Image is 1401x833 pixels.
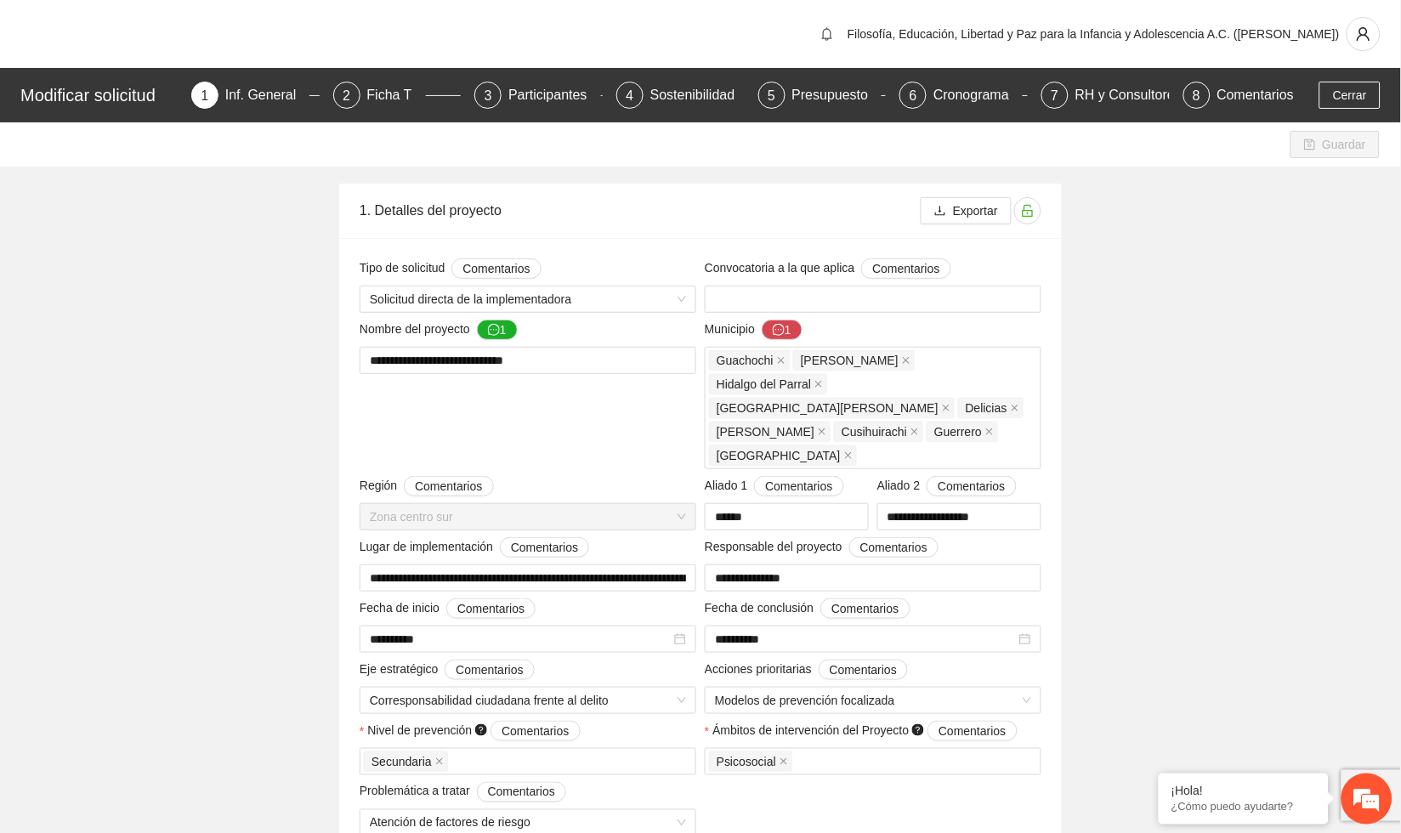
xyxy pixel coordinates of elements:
[712,721,1017,741] span: Ámbitos de intervención del Proyecto
[830,660,897,679] span: Comentarios
[705,320,803,340] span: Municipio
[485,88,492,103] span: 3
[910,88,917,103] span: 6
[717,399,939,417] span: [GEOGRAPHIC_DATA][PERSON_NAME]
[415,477,482,496] span: Comentarios
[927,476,1016,496] button: Aliado 2
[650,82,749,109] div: Sostenibilidad
[445,660,534,680] button: Eje estratégico
[709,445,857,466] span: Chihuahua
[848,27,1340,41] span: Filosofía, Educación, Libertad y Paz para la Infancia y Adolescencia A.C. ([PERSON_NAME])
[360,320,518,340] span: Nombre del proyecto
[360,660,535,680] span: Eje estratégico
[1015,204,1041,218] span: unlock
[792,82,882,109] div: Presupuesto
[934,205,946,218] span: download
[616,82,745,109] div: 4Sostenibilidad
[1290,131,1380,158] button: saveGuardar
[861,258,950,279] button: Convocatoria a la que aplica
[819,660,908,680] button: Acciones prioritarias
[1075,82,1195,109] div: RH y Consultores
[99,227,235,399] span: Estamos en línea.
[717,375,811,394] span: Hidalgo del Parral
[820,598,910,619] button: Fecha de conclusión
[191,82,320,109] div: 1Inf. General
[927,422,998,442] span: Guerrero
[777,356,786,365] span: close
[902,356,910,365] span: close
[1183,82,1295,109] div: 8Comentarios
[404,476,493,496] button: Región
[333,82,462,109] div: 2Ficha T
[717,351,774,370] span: Guachochi
[279,8,320,49] div: Minimizar ventana de chat en vivo
[488,783,555,802] span: Comentarios
[842,422,907,441] span: Cusihuirachi
[20,82,181,109] div: Modificar solicitud
[1014,197,1041,224] button: unlock
[709,374,827,394] span: Hidalgo del Parral
[705,476,844,496] span: Aliado 1
[768,88,775,103] span: 5
[1171,785,1316,798] div: ¡Hola!
[1217,82,1295,109] div: Comentarios
[370,688,686,713] span: Corresponsabilidad ciudadana frente al delito
[793,350,915,371] span: Guadalupe y Calvo
[705,258,951,279] span: Convocatoria a la que aplica
[372,752,432,771] span: Secundaria
[849,537,939,558] button: Responsable del proyecto
[985,428,994,436] span: close
[709,751,792,772] span: Psicosocial
[360,476,494,496] span: Región
[818,428,826,436] span: close
[446,598,536,619] button: Fecha de inicio
[831,599,899,618] span: Comentarios
[942,404,950,412] span: close
[370,286,686,312] span: Solicitud directa de la implementadora
[360,782,566,802] span: Problemática a tratar
[938,477,1005,496] span: Comentarios
[934,422,982,441] span: Guerrero
[502,722,569,740] span: Comentarios
[705,537,939,558] span: Responsable del proyecto
[626,88,633,103] span: 4
[717,752,776,771] span: Psicosocial
[933,82,1023,109] div: Cronograma
[1347,17,1381,51] button: user
[457,599,525,618] span: Comentarios
[9,464,324,524] textarea: Escriba su mensaje y pulse “Intro”
[360,186,921,235] div: 1. Detalles del proyecto
[474,82,603,109] div: 3Participantes
[367,721,580,741] span: Nivel de prevención
[872,259,939,278] span: Comentarios
[762,320,803,340] button: Municipio
[758,82,887,109] div: 5Presupuesto
[1171,801,1316,813] p: ¿Cómo puedo ayudarte?
[717,422,814,441] span: [PERSON_NAME]
[456,660,523,679] span: Comentarios
[508,82,601,109] div: Participantes
[500,537,589,558] button: Lugar de implementación
[927,721,1017,741] button: Ámbitos de intervención del Proyecto question-circle
[814,27,840,41] span: bell
[475,724,487,736] span: question-circle
[709,350,790,371] span: Guachochi
[1011,404,1019,412] span: close
[814,20,841,48] button: bell
[715,688,1031,713] span: Modelos de prevención focalizada
[1347,26,1380,42] span: user
[801,351,899,370] span: [PERSON_NAME]
[754,476,843,496] button: Aliado 1
[360,537,589,558] span: Lugar de implementación
[364,751,448,772] span: Secundaria
[814,380,823,388] span: close
[360,598,536,619] span: Fecha de inicio
[912,724,924,736] span: question-circle
[88,87,286,109] div: Chatee con nosotros ahora
[921,197,1012,224] button: downloadExportar
[1193,88,1200,103] span: 8
[477,782,566,802] button: Problemática a tratar
[860,538,927,557] span: Comentarios
[717,446,841,465] span: [GEOGRAPHIC_DATA]
[899,82,1028,109] div: 6Cronograma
